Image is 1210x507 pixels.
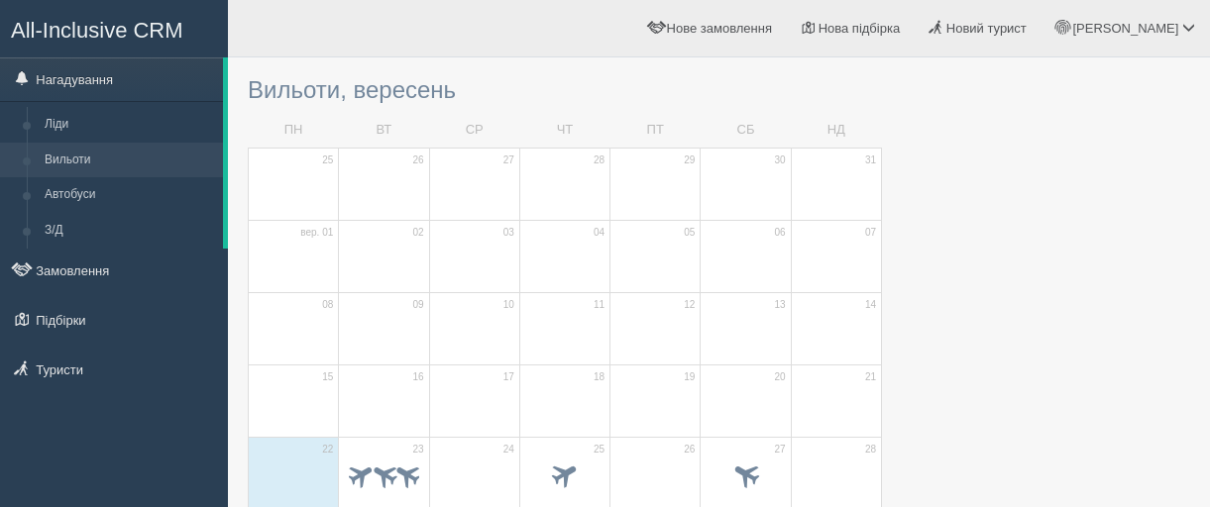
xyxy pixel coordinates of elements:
span: [PERSON_NAME] [1072,21,1178,36]
td: СБ [701,113,791,148]
span: Нове замовлення [667,21,772,36]
span: 27 [775,443,786,456]
span: 24 [503,443,514,456]
span: 09 [412,298,423,312]
span: 18 [594,370,605,384]
span: 04 [594,226,605,240]
span: 07 [865,226,876,240]
span: 10 [503,298,514,312]
td: ВТ [339,113,429,148]
span: 21 [865,370,876,384]
span: 27 [503,153,514,167]
td: ЧТ [519,113,609,148]
span: All-Inclusive CRM [11,18,183,43]
span: 20 [775,370,786,384]
span: 28 [865,443,876,456]
span: 31 [865,153,876,167]
span: 16 [412,370,423,384]
span: 25 [594,443,605,456]
td: СР [429,113,519,148]
span: 11 [594,298,605,312]
span: 19 [684,370,695,384]
span: 02 [412,226,423,240]
span: 08 [322,298,333,312]
span: 29 [684,153,695,167]
span: 06 [775,226,786,240]
span: 13 [775,298,786,312]
td: НД [791,113,881,148]
td: ПН [249,113,339,148]
span: 25 [322,153,333,167]
h3: Вильоти, вересень [248,77,882,103]
span: 28 [594,153,605,167]
span: Новий турист [946,21,1027,36]
span: 03 [503,226,514,240]
span: вер. 01 [300,226,333,240]
span: 30 [775,153,786,167]
span: Нова підбірка [819,21,901,36]
span: 15 [322,370,333,384]
span: 14 [865,298,876,312]
a: Автобуси [36,177,223,213]
span: 05 [684,226,695,240]
span: 26 [684,443,695,456]
a: З/Д [36,213,223,249]
span: 22 [322,443,333,456]
td: ПТ [610,113,701,148]
span: 23 [412,443,423,456]
span: 12 [684,298,695,312]
a: Вильоти [36,143,223,178]
a: Ліди [36,107,223,143]
a: All-Inclusive CRM [1,1,227,55]
span: 26 [412,153,423,167]
span: 17 [503,370,514,384]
